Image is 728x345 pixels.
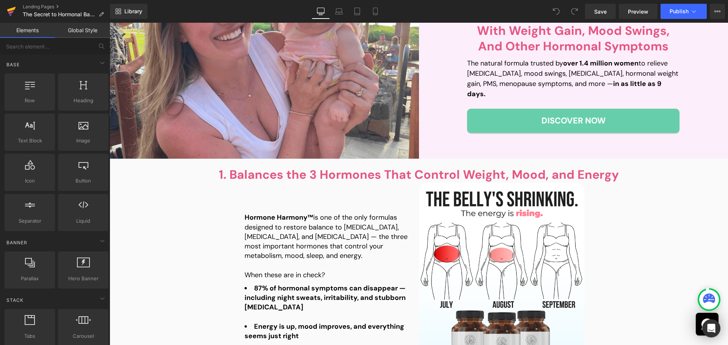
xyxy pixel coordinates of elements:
span: Hero Banner [60,275,106,283]
div: Open Intercom Messenger [702,319,720,337]
strong: in as little as 9 days. [358,56,552,76]
span: Heading [60,97,106,105]
p: is one of the only formulas designed to restore balance to [MEDICAL_DATA], [MEDICAL_DATA], and [M... [135,190,298,238]
a: Preview [619,4,657,19]
strong: 87% of hormonal symptoms can disappear — including night sweats, irritability, and stubborn [MEDI... [135,261,296,289]
span: Banner [6,239,28,246]
h2: 1. Balances the 3 Hormones That Control Weight, Mood, and Energy [82,144,537,161]
span: Liquid [60,217,106,225]
a: New Library [110,4,147,19]
strong: Hormone Harmony™ [135,190,204,199]
p: When these are in check? [135,248,298,257]
span: Base [6,61,20,68]
span: Row [7,97,53,105]
span: Button [60,177,106,185]
span: Icon [7,177,53,185]
span: Carousel [60,332,106,340]
a: Tablet [348,4,366,19]
span: Tabs [7,332,53,340]
button: More [710,4,725,19]
span: Save [594,8,607,16]
p: The natural formula trusted by to relieve [MEDICAL_DATA], mood swings, [MEDICAL_DATA], hormonal w... [358,36,570,76]
a: Desktop [312,4,330,19]
a: Landing Pages [23,4,110,10]
span: Image [60,137,106,145]
span: Text Block [7,137,53,145]
span: Library [124,8,142,15]
span: Stack [6,297,24,304]
button: Undo [549,4,564,19]
span: Publish [670,8,689,14]
strong: over 1.4 million women [453,36,529,45]
span: Separator [7,217,53,225]
strong: Energy is up, mood improves, and everything seems just right [135,299,295,318]
a: Global Style [55,23,110,38]
a: Mobile [366,4,384,19]
span: Discover Now [432,91,496,105]
span: The Secret to Hormonal Balance for Women [23,11,96,17]
button: Publish [661,4,707,19]
button: Redo [567,4,582,19]
a: Laptop [330,4,348,19]
span: Preview [628,8,648,16]
a: Discover Now [358,86,570,110]
span: Parallax [7,275,53,283]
